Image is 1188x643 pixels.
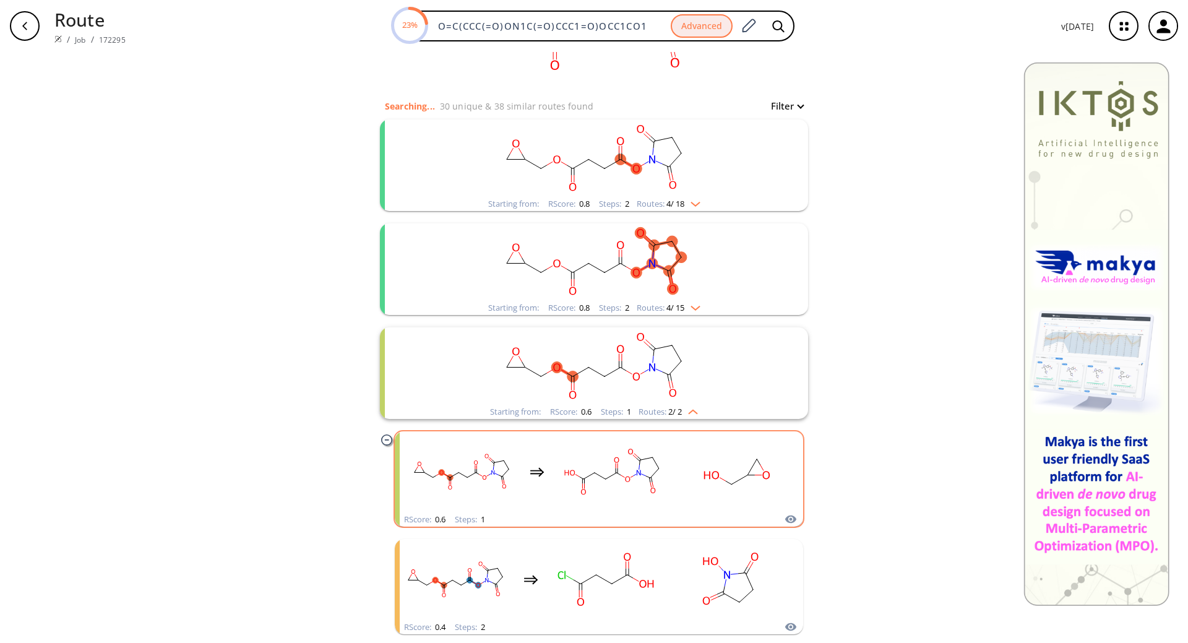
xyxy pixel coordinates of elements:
p: Route [54,6,126,33]
p: 30 unique & 38 similar routes found [440,100,593,113]
img: Banner [1023,62,1169,606]
span: 2 [479,621,485,632]
div: Routes: [637,200,700,208]
button: Advanced [671,14,733,38]
div: RScore : [404,623,445,631]
a: Job [75,35,85,45]
svg: O=C(CCC(=O)ON1C(=O)CCC1=O)OCC1CO1 [406,433,517,511]
a: 172295 [99,35,126,45]
svg: O=C(CCC(=O)ON1C(=O)CCC1=O)OCC1CO1 [433,327,755,405]
span: 4 / 18 [666,200,684,208]
li: / [67,33,70,46]
svg: O=C1CCC(=O)N1O [674,541,786,618]
img: Up [682,405,698,415]
div: Routes: [637,304,700,312]
text: 23% [402,19,417,30]
img: Down [684,301,700,311]
span: 2 / 2 [668,408,682,416]
div: RScore : [548,200,590,208]
span: 0.4 [433,621,445,632]
p: Searching... [385,100,435,113]
div: RScore : [550,408,592,416]
span: 0.6 [579,406,592,417]
div: Steps : [599,200,629,208]
span: 1 [479,514,485,525]
img: Spaya logo [54,35,62,43]
span: 0.8 [577,302,590,313]
div: Starting from: [488,304,539,312]
span: 0.8 [577,198,590,209]
input: Enter SMILES [431,20,671,32]
svg: O=C(O)CCC(=O)Cl [551,541,662,618]
div: Steps : [455,516,485,524]
div: Steps : [601,408,631,416]
div: Routes: [639,408,698,416]
div: Steps : [455,623,485,631]
svg: O=C(CCC(=O)ON1C(=O)CCC1=O)OCC1CO1 [400,541,511,618]
span: 4 / 15 [666,304,684,312]
svg: O=C(O)CCC(=O)ON1C(=O)CCC1=O [557,433,668,511]
div: Starting from: [488,200,539,208]
div: Steps : [599,304,629,312]
div: RScore : [548,304,590,312]
button: Filter [764,101,803,111]
span: 1 [625,406,631,417]
svg: OCC1CO1 [681,433,792,511]
svg: O=C(CCC(=O)ON1C(=O)CCC1=O)OCC1CO1 [433,119,755,197]
svg: OCC1CO1 [798,541,910,618]
span: 0.6 [433,514,445,525]
div: RScore : [404,516,445,524]
svg: O=C(CCC(=O)ON1C(=O)CCC1=O)OCC1CO1 [433,223,755,301]
span: 2 [623,198,629,209]
div: Starting from: [490,408,541,416]
p: v [DATE] [1061,20,1094,33]
img: Down [684,197,700,207]
span: 2 [623,302,629,313]
li: / [91,33,94,46]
